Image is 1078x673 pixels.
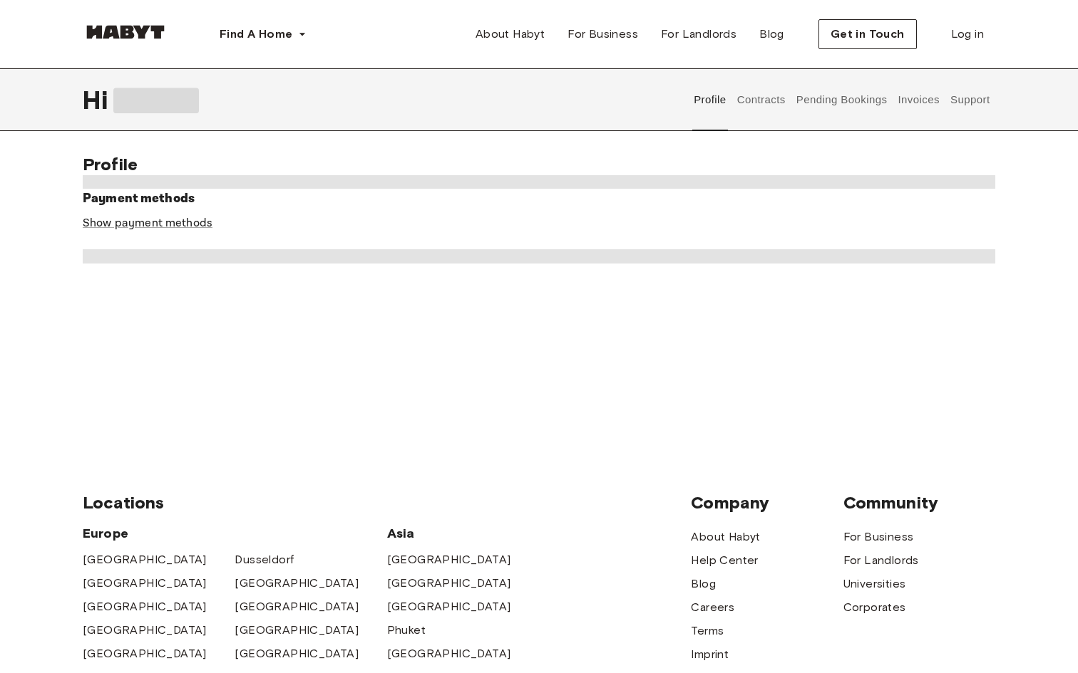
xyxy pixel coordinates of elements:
a: Corporates [843,599,906,616]
a: [GEOGRAPHIC_DATA] [387,645,511,662]
a: [GEOGRAPHIC_DATA] [83,622,207,639]
a: [GEOGRAPHIC_DATA] [83,551,207,568]
a: [GEOGRAPHIC_DATA] [235,598,359,615]
span: For Business [568,26,638,43]
a: Blog [691,575,716,593]
a: For Business [556,20,650,48]
a: Log in [940,20,995,48]
button: Contracts [735,68,787,131]
span: Log in [951,26,984,43]
a: About Habyt [691,528,760,546]
a: [GEOGRAPHIC_DATA] [83,575,207,592]
a: Help Center [691,552,758,569]
a: [GEOGRAPHIC_DATA] [387,598,511,615]
a: About Habyt [464,20,556,48]
a: Blog [748,20,796,48]
img: Habyt [83,25,168,39]
span: Profile [83,154,138,174]
a: [GEOGRAPHIC_DATA] [235,622,359,639]
button: Find A Home [208,20,318,48]
a: [GEOGRAPHIC_DATA] [235,575,359,592]
button: Profile [692,68,729,131]
button: Invoices [896,68,941,131]
button: Support [948,68,992,131]
span: Blog [759,26,784,43]
span: Asia [387,525,539,542]
a: For Landlords [843,552,919,569]
span: Locations [83,492,691,513]
a: Imprint [691,646,729,663]
div: user profile tabs [689,68,995,131]
span: Community [843,492,995,513]
button: Get in Touch [818,19,917,49]
button: Pending Bookings [794,68,889,131]
a: Universities [843,575,906,593]
a: Terms [691,622,724,640]
a: [GEOGRAPHIC_DATA] [387,551,511,568]
a: Careers [691,599,734,616]
a: Phuket [387,622,426,639]
a: Dusseldorf [235,551,294,568]
span: Hi [83,85,113,115]
a: [GEOGRAPHIC_DATA] [83,645,207,662]
span: Company [691,492,843,513]
span: Find A Home [220,26,292,43]
a: For Business [843,528,914,546]
a: Show payment methods [83,216,212,231]
a: [GEOGRAPHIC_DATA] [235,645,359,662]
a: For Landlords [650,20,748,48]
span: Europe [83,525,387,542]
a: [GEOGRAPHIC_DATA] [387,575,511,592]
span: For Landlords [661,26,736,43]
span: About Habyt [476,26,545,43]
a: [GEOGRAPHIC_DATA] [83,598,207,615]
h6: Payment methods [83,189,995,209]
span: Get in Touch [831,26,905,43]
